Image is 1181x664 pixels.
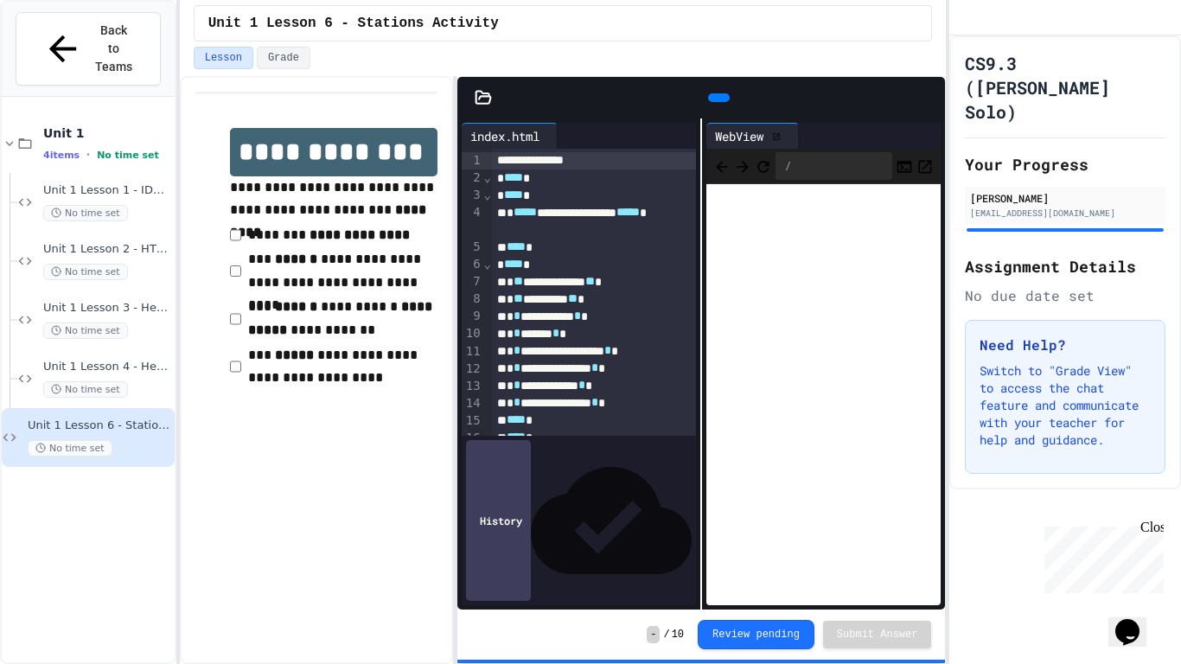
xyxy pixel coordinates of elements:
[970,190,1160,206] div: [PERSON_NAME]
[980,362,1151,449] p: Switch to "Grade View" to access the chat feature and communicate with your teacher for help and ...
[706,123,799,149] div: WebView
[16,12,161,86] button: Back to Teams
[462,204,483,239] div: 4
[483,257,492,271] span: Fold line
[462,361,483,378] div: 12
[965,152,1165,176] h2: Your Progress
[97,150,159,161] span: No time set
[698,620,814,649] button: Review pending
[823,621,932,648] button: Submit Answer
[1037,520,1164,593] iframe: chat widget
[462,256,483,273] div: 6
[896,156,913,176] button: Console
[43,264,128,280] span: No time set
[970,207,1160,220] div: [EMAIL_ADDRESS][DOMAIN_NAME]
[43,242,171,257] span: Unit 1 Lesson 2 - HTML Doc Setup
[1108,595,1164,647] iframe: chat widget
[43,322,128,339] span: No time set
[43,183,171,198] span: Unit 1 Lesson 1 - IDE Interaction
[28,440,112,456] span: No time set
[43,125,171,141] span: Unit 1
[837,628,918,642] span: Submit Answer
[734,155,751,176] span: Forward
[43,381,128,398] span: No time set
[257,47,310,69] button: Grade
[706,184,941,606] iframe: Web Preview
[672,628,684,642] span: 10
[43,205,128,221] span: No time set
[93,22,134,76] span: Back to Teams
[713,155,731,176] span: Back
[462,123,558,149] div: index.html
[916,156,934,176] button: Open in new tab
[462,378,483,395] div: 13
[43,150,80,161] span: 4 items
[462,152,483,169] div: 1
[7,7,119,110] div: Chat with us now!Close
[965,285,1165,306] div: No due date set
[194,47,253,69] button: Lesson
[663,628,669,642] span: /
[965,254,1165,278] h2: Assignment Details
[466,440,531,601] div: History
[462,343,483,361] div: 11
[706,127,772,145] div: WebView
[462,308,483,325] div: 9
[462,290,483,308] div: 8
[208,13,499,34] span: Unit 1 Lesson 6 - Stations Activity
[28,418,171,433] span: Unit 1 Lesson 6 - Stations Activity
[86,148,90,162] span: •
[462,430,483,447] div: 16
[980,335,1151,355] h3: Need Help?
[462,187,483,204] div: 3
[462,412,483,430] div: 15
[483,188,492,201] span: Fold line
[462,273,483,290] div: 7
[462,325,483,342] div: 10
[462,239,483,256] div: 5
[483,170,492,184] span: Fold line
[43,301,171,316] span: Unit 1 Lesson 3 - Headers and Paragraph tags
[43,360,171,374] span: Unit 1 Lesson 4 - Headlines Lab
[776,152,892,180] div: /
[647,626,660,643] span: -
[965,51,1165,124] h1: CS9.3 ([PERSON_NAME] Solo)
[462,395,483,412] div: 14
[755,156,772,176] button: Refresh
[462,169,483,187] div: 2
[462,127,548,145] div: index.html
